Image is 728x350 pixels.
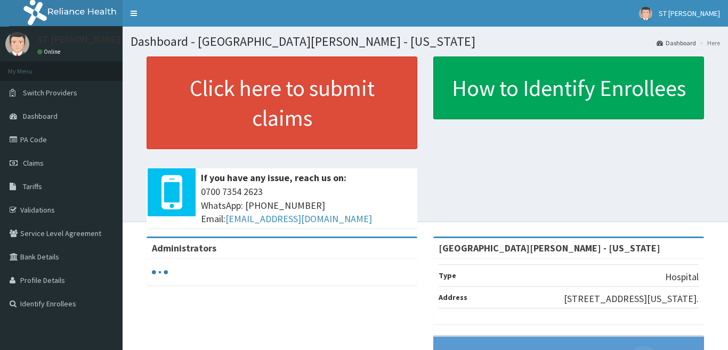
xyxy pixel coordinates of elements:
b: Address [439,292,467,302]
span: Switch Providers [23,88,77,97]
li: Here [697,38,720,47]
span: 0700 7354 2623 WhatsApp: [PHONE_NUMBER] Email: [201,185,412,226]
b: Administrators [152,242,216,254]
svg: audio-loading [152,264,168,280]
span: Dashboard [23,111,58,121]
span: Claims [23,158,44,168]
a: Dashboard [657,38,696,47]
a: [EMAIL_ADDRESS][DOMAIN_NAME] [225,213,372,225]
a: Click here to submit claims [147,56,417,149]
a: Online [37,48,63,55]
span: ST [PERSON_NAME] [659,9,720,18]
b: Type [439,271,456,280]
p: Hospital [665,270,699,284]
img: User Image [639,7,652,20]
b: If you have any issue, reach us on: [201,172,346,184]
img: User Image [5,32,29,56]
p: ST [PERSON_NAME] [37,35,120,44]
a: How to Identify Enrollees [433,56,704,119]
strong: [GEOGRAPHIC_DATA][PERSON_NAME] - [US_STATE] [439,242,660,254]
h1: Dashboard - [GEOGRAPHIC_DATA][PERSON_NAME] - [US_STATE] [131,35,720,48]
span: Tariffs [23,182,42,191]
p: [STREET_ADDRESS][US_STATE]. [564,292,699,306]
